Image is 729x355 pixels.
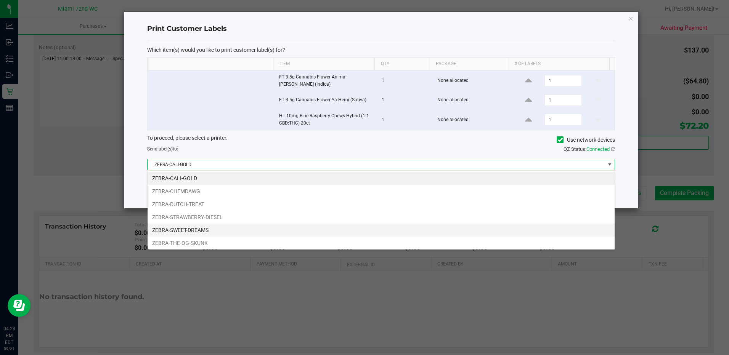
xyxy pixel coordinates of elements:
td: 1 [377,91,433,109]
td: FT 3.5g Cannabis Flower Animal [PERSON_NAME] (Indica) [275,70,377,91]
label: Use network devices [557,136,615,144]
li: ZEBRA-CALI-GOLD [148,172,615,185]
li: ZEBRA-DUTCH-TREAT [148,198,615,211]
span: ZEBRA-CALI-GOLD [148,159,605,170]
td: None allocated [433,109,512,130]
li: ZEBRA-THE-OG-SKUNK [148,237,615,249]
td: HT 10mg Blue Raspberry Chews Hybrid (1:1 CBD:THC) 20ct [275,109,377,130]
td: None allocated [433,91,512,109]
li: ZEBRA-SWEET-DREAMS [148,224,615,237]
td: 1 [377,109,433,130]
span: Send to: [147,146,178,152]
p: Which item(s) would you like to print customer label(s) for? [147,46,615,53]
span: QZ Status: [564,146,615,152]
td: 1 [377,70,433,91]
th: Package [430,58,508,70]
td: None allocated [433,70,512,91]
th: Item [273,58,374,70]
span: Connected [586,146,610,152]
iframe: Resource center [8,294,31,317]
th: # of labels [508,58,609,70]
span: label(s) [157,146,173,152]
h4: Print Customer Labels [147,24,615,34]
td: FT 3.5g Cannabis Flower Ya Hemi (Sativa) [275,91,377,109]
th: Qty [374,58,430,70]
li: ZEBRA-STRAWBERRY-DIESEL [148,211,615,224]
li: ZEBRA-CHEMDAWG [148,185,615,198]
div: To proceed, please select a printer. [141,134,621,146]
